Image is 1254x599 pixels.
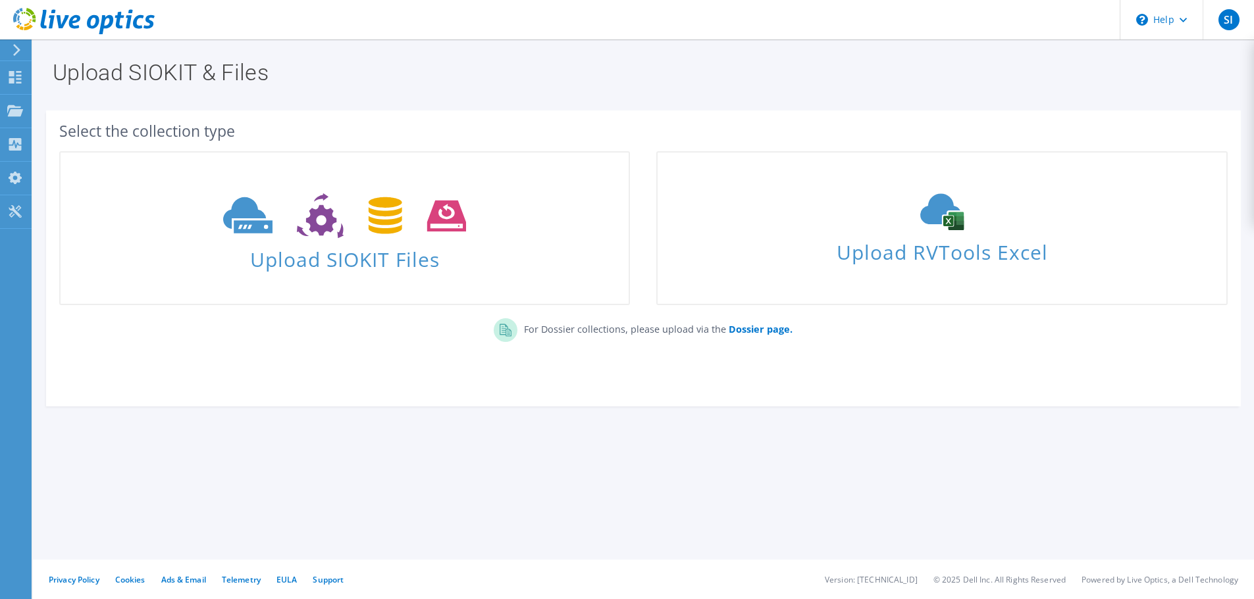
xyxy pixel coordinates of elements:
[115,574,145,585] a: Cookies
[276,574,297,585] a: EULA
[517,318,793,337] p: For Dossier collections, please upload via the
[825,574,918,585] li: Version: [TECHNICAL_ID]
[59,151,630,305] a: Upload SIOKIT Files
[61,241,629,270] span: Upload SIOKIT Files
[1136,14,1148,26] svg: \n
[726,323,793,335] a: Dossier page.
[53,61,1228,84] h1: Upload SIOKIT & Files
[1218,9,1240,30] span: SI
[313,574,344,585] a: Support
[656,151,1227,305] a: Upload RVTools Excel
[933,574,1066,585] li: © 2025 Dell Inc. All Rights Reserved
[161,574,206,585] a: Ads & Email
[49,574,99,585] a: Privacy Policy
[1082,574,1238,585] li: Powered by Live Optics, a Dell Technology
[222,574,261,585] a: Telemetry
[59,124,1228,138] div: Select the collection type
[729,323,793,335] b: Dossier page.
[658,235,1226,263] span: Upload RVTools Excel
